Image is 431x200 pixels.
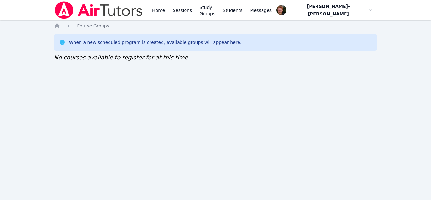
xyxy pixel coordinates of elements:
nav: Breadcrumb [54,23,377,29]
span: Messages [250,7,272,14]
div: When a new scheduled program is created, available groups will appear here. [69,39,242,45]
span: No courses available to register for at this time. [54,54,190,61]
img: Air Tutors [54,1,143,19]
span: Course Groups [77,23,109,28]
a: Course Groups [77,23,109,29]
